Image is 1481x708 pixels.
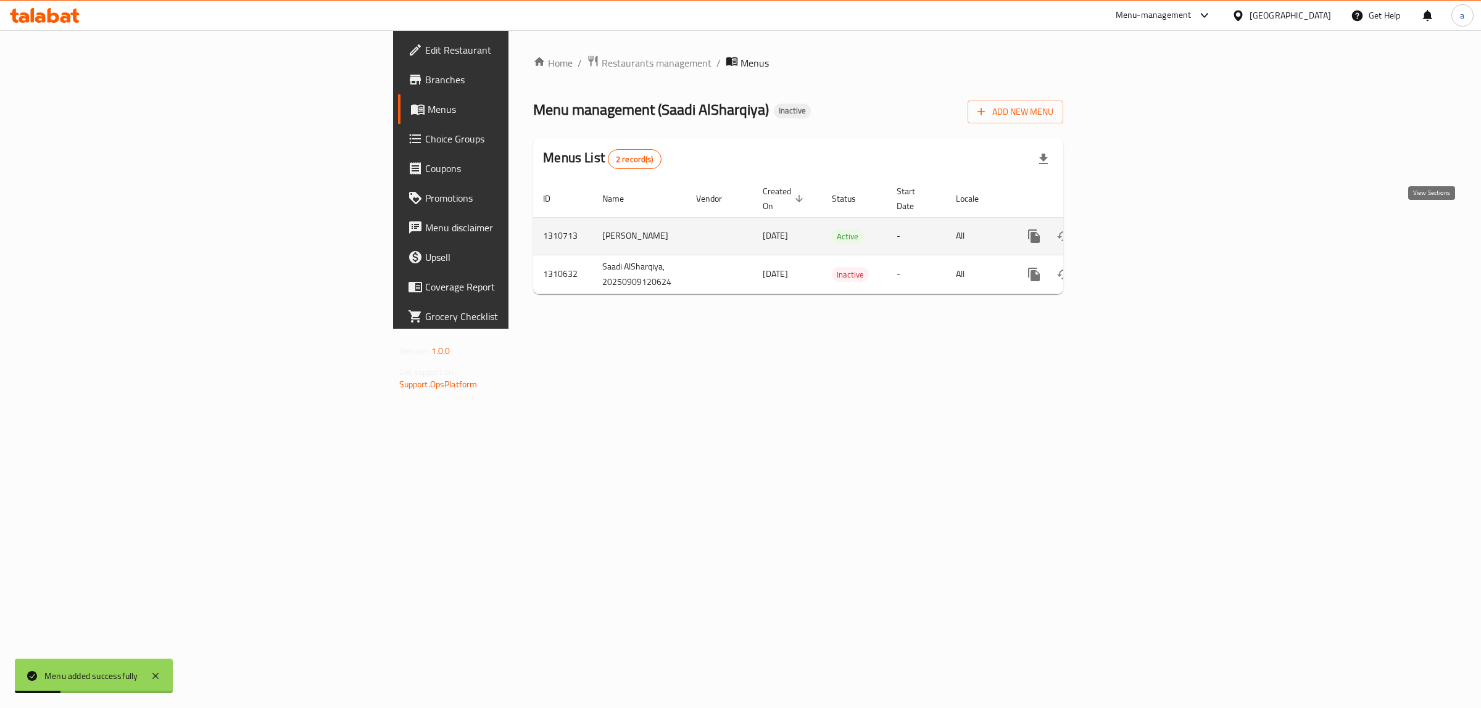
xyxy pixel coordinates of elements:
[425,279,631,294] span: Coverage Report
[533,180,1148,294] table: enhanced table
[425,72,631,87] span: Branches
[832,229,863,244] div: Active
[1116,8,1192,23] div: Menu-management
[1029,144,1058,174] div: Export file
[398,183,641,213] a: Promotions
[774,105,811,116] span: Inactive
[533,96,769,123] span: Menu management ( Saadi AlSharqiya )
[832,191,872,206] span: Status
[398,124,641,154] a: Choice Groups
[399,376,478,392] a: Support.OpsPlatform
[1010,180,1148,218] th: Actions
[431,343,450,359] span: 1.0.0
[946,217,1010,255] td: All
[398,154,641,183] a: Coupons
[425,161,631,176] span: Coupons
[763,228,788,244] span: [DATE]
[763,184,807,213] span: Created On
[832,268,869,282] span: Inactive
[398,35,641,65] a: Edit Restaurant
[428,102,631,117] span: Menus
[763,266,788,282] span: [DATE]
[1019,260,1049,289] button: more
[587,55,711,71] a: Restaurants management
[399,343,429,359] span: Version:
[887,217,946,255] td: -
[425,131,631,146] span: Choice Groups
[398,242,641,272] a: Upsell
[425,220,631,235] span: Menu disclaimer
[897,184,931,213] span: Start Date
[1049,260,1079,289] button: Change Status
[533,55,1063,71] nav: breadcrumb
[968,101,1063,123] button: Add New Menu
[716,56,721,70] li: /
[425,250,631,265] span: Upsell
[696,191,738,206] span: Vendor
[608,149,662,169] div: Total records count
[1019,221,1049,251] button: more
[543,149,661,169] h2: Menus List
[832,229,863,244] span: Active
[44,669,138,683] div: Menu added successfully
[398,94,641,124] a: Menus
[832,267,869,282] div: Inactive
[602,56,711,70] span: Restaurants management
[1250,9,1331,22] div: [GEOGRAPHIC_DATA]
[946,255,1010,294] td: All
[956,191,995,206] span: Locale
[398,213,641,242] a: Menu disclaimer
[398,65,641,94] a: Branches
[398,272,641,302] a: Coverage Report
[425,191,631,205] span: Promotions
[887,255,946,294] td: -
[425,43,631,57] span: Edit Restaurant
[398,302,641,331] a: Grocery Checklist
[425,309,631,324] span: Grocery Checklist
[602,191,640,206] span: Name
[977,104,1053,120] span: Add New Menu
[608,154,661,165] span: 2 record(s)
[740,56,769,70] span: Menus
[1460,9,1464,22] span: a
[1049,221,1079,251] button: Change Status
[543,191,566,206] span: ID
[399,364,456,380] span: Get support on:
